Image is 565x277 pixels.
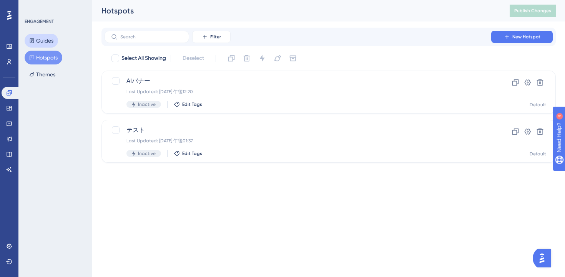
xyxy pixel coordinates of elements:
[121,54,166,63] span: Select All Showing
[126,125,469,135] span: テスト
[182,150,202,157] span: Edit Tags
[514,8,551,14] span: Publish Changes
[25,34,58,48] button: Guides
[18,2,48,11] span: Need Help?
[25,18,54,25] div: ENGAGEMENT
[53,4,56,10] div: 4
[512,34,540,40] span: New Hotspot
[530,151,546,157] div: Default
[174,101,202,107] button: Edit Tags
[25,51,62,64] button: Hotspots
[530,102,546,108] div: Default
[101,5,490,16] div: Hotspots
[192,31,231,43] button: Filter
[533,247,556,270] iframe: UserGuiding AI Assistant Launcher
[210,34,221,40] span: Filter
[138,101,156,107] span: Inactive
[183,54,204,63] span: Deselect
[176,51,211,65] button: Deselect
[182,101,202,107] span: Edit Tags
[25,68,60,81] button: Themes
[126,76,469,86] span: AIバナー
[510,5,556,17] button: Publish Changes
[138,150,156,157] span: Inactive
[126,89,469,95] div: Last Updated: [DATE] 午後12:20
[120,34,183,40] input: Search
[126,138,469,144] div: Last Updated: [DATE] 午後01:37
[491,31,553,43] button: New Hotspot
[174,150,202,157] button: Edit Tags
